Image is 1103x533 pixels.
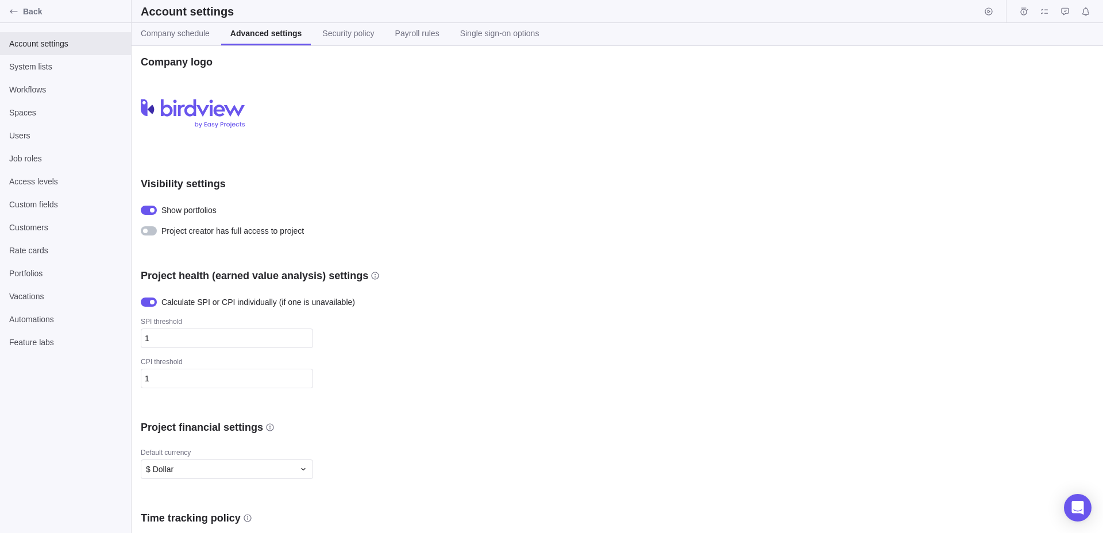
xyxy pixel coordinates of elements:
span: Notifications [1078,3,1094,20]
span: Company schedule [141,28,210,39]
a: Approval requests [1057,9,1073,18]
span: Access levels [9,176,122,187]
span: Job roles [9,153,122,164]
a: Advanced settings [221,23,311,45]
span: Rate cards [9,245,122,256]
span: System lists [9,61,122,72]
span: Customers [9,222,122,233]
h3: Visibility settings [141,177,226,191]
span: Spaces [9,107,122,118]
span: My assignments [1036,3,1052,20]
span: Portfolios [9,268,122,279]
span: Approval requests [1057,3,1073,20]
span: Feature labs [9,337,122,348]
input: SPI threshold [141,329,313,348]
div: Open Intercom Messenger [1064,494,1092,522]
span: $ Dollar [146,464,173,475]
a: Notifications [1078,9,1094,18]
span: Security policy [322,28,374,39]
a: Time logs [1016,9,1032,18]
div: Default currency [141,448,543,459]
span: Workflows [9,84,122,95]
span: Custom fields [9,199,122,210]
a: Single sign-on options [451,23,549,45]
h3: Time tracking policy [141,511,241,525]
div: CPI threshold [141,357,313,369]
div: SPI threshold [141,317,313,329]
a: My assignments [1036,9,1052,18]
span: Single sign-on options [460,28,539,39]
h2: Account settings [141,3,234,20]
span: Advanced settings [230,28,302,39]
span: Project creator has full access to project [161,225,304,237]
span: Time logs [1016,3,1032,20]
span: Users [9,130,122,141]
h3: Project health (earned value analysis) settings [141,269,368,283]
a: Company schedule [132,23,219,45]
h3: Project financial settings [141,420,263,434]
span: Vacations [9,291,122,302]
span: Automations [9,314,122,325]
a: Payroll rules [386,23,449,45]
span: Start timer [981,3,997,20]
span: Calculate SPI or CPI individually (if one is unavailable) [161,296,355,308]
svg: info-description [265,423,275,432]
h3: Company logo [141,55,213,69]
input: CPI threshold [141,369,313,388]
a: Security policy [313,23,383,45]
svg: info-description [371,271,380,280]
svg: info-description [243,513,252,523]
span: Back [23,6,126,17]
span: Show portfolios [161,204,217,216]
span: Account settings [9,38,122,49]
span: Payroll rules [395,28,439,39]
